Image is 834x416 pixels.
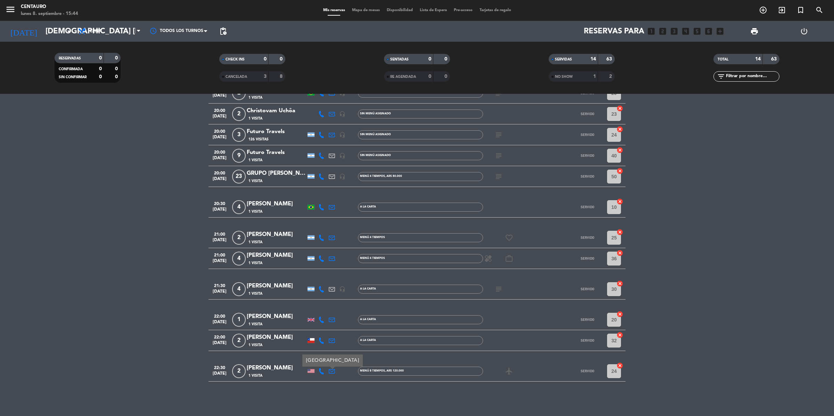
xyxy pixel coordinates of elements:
[570,149,605,163] button: SERVIDO
[759,6,767,14] i: add_circle_outline
[616,198,623,205] i: cancel
[247,251,306,260] div: [PERSON_NAME]
[800,27,808,35] i: power_settings_new
[428,74,431,79] strong: 0
[211,259,228,267] span: [DATE]
[226,75,247,79] span: CANCELADA
[360,133,391,136] span: Sin menú asignado
[247,312,306,321] div: [PERSON_NAME]
[385,369,404,372] span: , ARS 120.000
[247,230,306,239] div: [PERSON_NAME]
[360,318,376,321] span: A LA CARTA
[725,73,779,80] input: Filtrar por nombre...
[211,363,228,371] span: 22:30
[555,75,573,79] span: NO SHOW
[211,114,228,122] span: [DATE]
[718,58,728,61] span: TOTAL
[570,364,605,378] button: SERVIDO
[570,231,605,245] button: SERVIDO
[232,200,246,214] span: 4
[755,57,761,62] strong: 14
[264,74,267,79] strong: 3
[779,21,829,42] div: LOG OUT
[704,27,713,36] i: looks_6
[211,93,228,101] span: [DATE]
[570,128,605,142] button: SERVIDO
[232,313,246,327] span: 1
[670,27,679,36] i: looks_3
[232,107,246,121] span: 2
[90,29,102,34] span: Cena
[248,260,262,266] span: 1 Visita
[681,27,690,36] i: looks_4
[226,58,245,61] span: CHECK INS
[65,27,73,35] i: arrow_drop_down
[581,174,594,178] span: SERVIDO
[360,91,391,94] span: Sin menú asignado
[581,338,594,342] span: SERVIDO
[247,364,306,373] div: [PERSON_NAME]
[581,287,594,291] span: SERVIDO
[494,152,503,160] i: subject
[232,149,246,163] span: 9
[248,137,269,142] span: 126 Visitas
[693,27,702,36] i: looks_5
[570,282,605,296] button: SERVIDO
[5,4,16,15] i: menu
[647,27,656,36] i: looks_one
[609,74,613,79] strong: 2
[360,205,376,208] span: A LA CARTA
[360,339,376,342] span: A LA CARTA
[280,74,284,79] strong: 8
[570,313,605,327] button: SERVIDO
[5,4,16,17] button: menu
[248,342,262,348] span: 1 Visita
[219,27,227,35] span: pending_actions
[581,318,594,321] span: SERVIDO
[247,282,306,291] div: [PERSON_NAME]
[211,289,228,297] span: [DATE]
[616,147,623,154] i: cancel
[778,6,786,14] i: exit_to_app
[248,321,262,327] span: 1 Visita
[593,74,596,79] strong: 1
[211,135,228,143] span: [DATE]
[247,148,306,157] div: Futuro Travels
[248,373,262,378] span: 1 Visita
[616,229,623,236] i: cancel
[390,58,409,61] span: SENTADAS
[211,169,228,177] span: 20:00
[771,57,778,62] strong: 63
[248,239,262,245] span: 1 Visita
[211,207,228,215] span: [DATE]
[247,199,306,209] div: [PERSON_NAME]
[115,56,119,60] strong: 0
[211,106,228,114] span: 20:00
[280,57,284,62] strong: 0
[59,75,87,79] span: SIN CONFIRMAR
[99,56,102,60] strong: 0
[211,251,228,259] span: 21:00
[247,333,306,342] div: [PERSON_NAME]
[232,334,246,348] span: 2
[99,74,102,79] strong: 0
[59,57,81,60] span: RESERVADAS
[581,133,594,137] span: SERVIDO
[248,157,262,163] span: 1 Visita
[360,369,404,372] span: MENÚ 8 TIEMPOS
[360,257,385,260] span: MENÚ 4 TIEMPOS
[211,230,228,238] span: 21:00
[247,106,306,115] div: Christovam Uchôa
[247,127,306,136] div: Futuro Travels
[750,27,759,35] span: print
[211,156,228,164] span: [DATE]
[211,312,228,320] span: 22:00
[349,8,383,12] span: Mapa de mesas
[815,6,824,14] i: search
[360,287,376,290] span: A LA CARTA
[658,27,667,36] i: looks_two
[570,334,605,348] button: SERVIDO
[616,332,623,338] i: cancel
[428,57,431,62] strong: 0
[21,3,78,10] div: Centauro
